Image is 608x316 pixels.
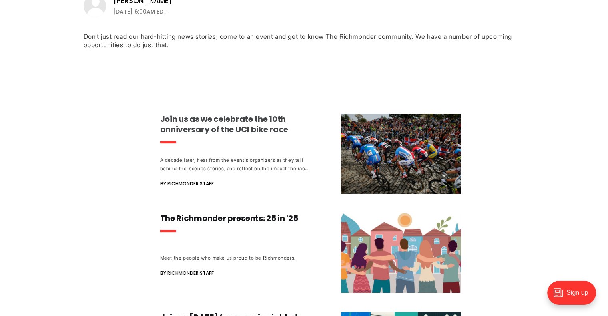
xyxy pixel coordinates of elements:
[160,114,309,135] h3: Join us as we celebrate the 10th anniversary of the UCI bike race
[540,277,608,316] iframe: portal-trigger
[84,32,525,49] div: Don’t just read our hard-hitting news stories, come to an event and get to know The Richmonder co...
[160,213,309,223] h3: The Richmonder presents: 25 in '25
[341,213,461,293] img: The Richmonder presents: 25 in '25
[160,156,309,173] div: A decade later, hear from the event's organizers as they tell behind-the-scenes stories, and refl...
[113,7,167,16] time: [DATE] 6:00AM EDT
[160,254,309,262] div: Meet the people who make us proud to be Richmonders.
[160,213,461,293] a: The Richmonder presents: 25 in '25 Meet the people who make us proud to be Richmonders. By Richmo...
[160,268,214,278] span: By Richmonder Staff
[341,114,461,194] img: Join us as we celebrate the 10th anniversary of the UCI bike race
[160,179,214,189] span: By Richmonder Staff
[160,114,461,194] a: Join us as we celebrate the 10th anniversary of the UCI bike race A decade later, hear from the e...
